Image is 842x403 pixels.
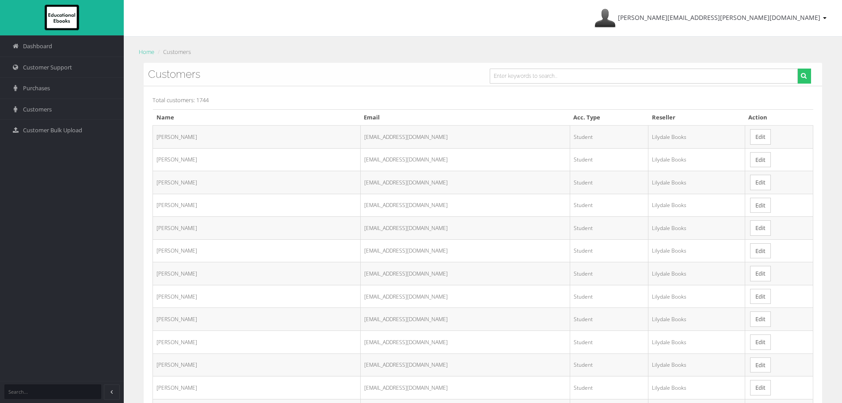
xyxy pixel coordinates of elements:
[570,285,648,308] td: Student
[4,384,101,399] input: Search...
[648,194,745,217] td: Lilydale Books
[648,262,745,285] td: Lilydale Books
[750,357,771,373] a: Edit
[648,285,745,308] td: Lilydale Books
[648,217,745,240] td: Lilydale Books
[153,217,361,240] td: [PERSON_NAME]
[360,217,570,240] td: [EMAIL_ADDRESS][DOMAIN_NAME]
[570,353,648,376] td: Student
[648,148,745,171] td: Lilydale Books
[360,353,570,376] td: [EMAIL_ADDRESS][DOMAIN_NAME]
[648,308,745,331] td: Lilydale Books
[23,42,52,50] span: Dashboard
[153,148,361,171] td: [PERSON_NAME]
[750,289,771,304] a: Edit
[570,376,648,399] td: Student
[750,220,771,236] a: Edit
[360,285,570,308] td: [EMAIL_ADDRESS][DOMAIN_NAME]
[153,376,361,399] td: [PERSON_NAME]
[648,171,745,194] td: Lilydale Books
[490,69,798,84] input: Enter keywords to search...
[648,331,745,354] td: Lilydale Books
[23,105,52,114] span: Customers
[360,239,570,262] td: [EMAIL_ADDRESS][DOMAIN_NAME]
[153,125,361,148] td: [PERSON_NAME]
[360,376,570,399] td: [EMAIL_ADDRESS][DOMAIN_NAME]
[153,308,361,331] td: [PERSON_NAME]
[570,125,648,148] td: Student
[153,194,361,217] td: [PERSON_NAME]
[618,13,820,22] span: [PERSON_NAME][EMAIL_ADDRESS][PERSON_NAME][DOMAIN_NAME]
[153,110,361,126] th: Name
[570,171,648,194] td: Student
[153,262,361,285] td: [PERSON_NAME]
[750,243,771,259] a: Edit
[153,331,361,354] td: [PERSON_NAME]
[570,217,648,240] td: Student
[648,110,745,126] th: Reseller
[23,84,50,92] span: Purchases
[360,262,570,285] td: [EMAIL_ADDRESS][DOMAIN_NAME]
[360,110,570,126] th: Email
[570,148,648,171] td: Student
[648,376,745,399] td: Lilydale Books
[570,331,648,354] td: Student
[750,380,771,395] a: Edit
[152,95,813,105] p: Total customers: 1744
[594,8,616,29] img: Avatar
[570,262,648,285] td: Student
[750,175,771,190] a: Edit
[750,129,771,145] a: Edit
[360,194,570,217] td: [EMAIL_ADDRESS][DOMAIN_NAME]
[360,308,570,331] td: [EMAIL_ADDRESS][DOMAIN_NAME]
[745,110,813,126] th: Action
[153,285,361,308] td: [PERSON_NAME]
[648,239,745,262] td: Lilydale Books
[153,171,361,194] td: [PERSON_NAME]
[750,198,771,213] a: Edit
[648,125,745,148] td: Lilydale Books
[156,47,191,57] li: Customers
[23,126,82,134] span: Customer Bulk Upload
[360,148,570,171] td: [EMAIL_ADDRESS][DOMAIN_NAME]
[570,308,648,331] td: Student
[139,48,154,56] a: Home
[750,266,771,281] a: Edit
[360,331,570,354] td: [EMAIL_ADDRESS][DOMAIN_NAME]
[23,63,72,72] span: Customer Support
[570,110,648,126] th: Acc. Type
[750,311,771,327] a: Edit
[360,125,570,148] td: [EMAIL_ADDRESS][DOMAIN_NAME]
[360,171,570,194] td: [EMAIL_ADDRESS][DOMAIN_NAME]
[148,69,818,80] h3: Customers
[570,194,648,217] td: Student
[750,152,771,168] a: Edit
[648,353,745,376] td: Lilydale Books
[153,353,361,376] td: [PERSON_NAME]
[153,239,361,262] td: [PERSON_NAME]
[570,239,648,262] td: Student
[750,334,771,350] a: Edit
